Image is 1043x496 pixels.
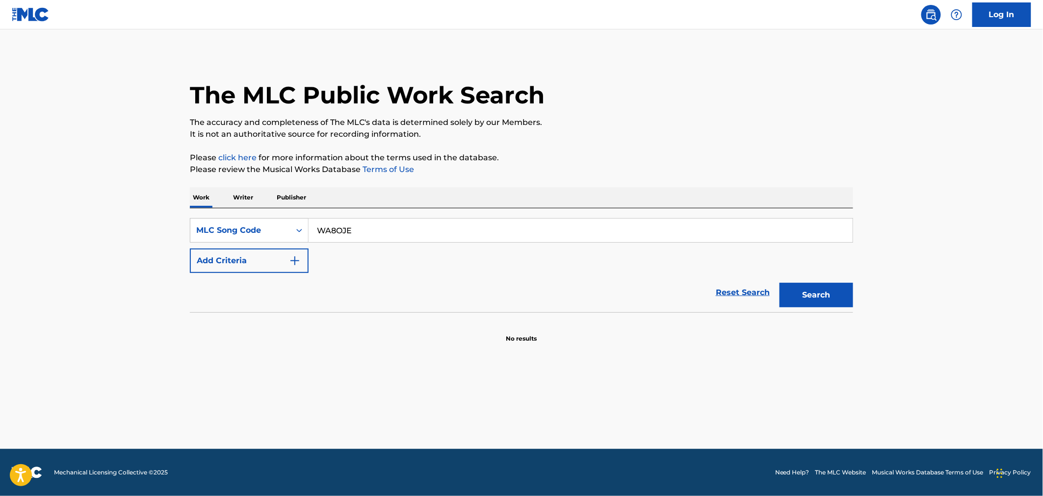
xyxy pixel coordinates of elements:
a: Terms of Use [361,165,414,174]
img: search [925,9,937,21]
span: Mechanical Licensing Collective © 2025 [54,468,168,477]
p: The accuracy and completeness of The MLC's data is determined solely by our Members. [190,117,853,128]
p: No results [506,322,537,343]
p: Publisher [274,187,309,208]
a: Privacy Policy [990,468,1031,477]
img: help [951,9,963,21]
p: Please for more information about the terms used in the database. [190,152,853,164]
a: Musical Works Database Terms of Use [872,468,984,477]
div: Drag [997,459,1003,488]
div: MLC Song Code [196,224,285,236]
p: Please review the Musical Works Database [190,164,853,175]
a: Need Help? [775,468,809,477]
iframe: Chat Widget [994,449,1043,496]
img: logo [12,467,42,478]
a: Public Search [921,5,941,25]
a: Log In [972,2,1031,27]
a: Reset Search [711,282,775,303]
p: Work [190,187,212,208]
img: MLC Logo [12,7,50,22]
a: click here [218,153,257,162]
button: Search [780,283,853,307]
div: Help [947,5,966,25]
form: Search Form [190,218,853,312]
button: Add Criteria [190,248,309,273]
p: It is not an authoritative source for recording information. [190,128,853,140]
img: 9d2ae6d4665cec9f34b9.svg [289,255,301,267]
h1: The MLC Public Work Search [190,80,545,110]
p: Writer [230,187,256,208]
a: The MLC Website [815,468,866,477]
